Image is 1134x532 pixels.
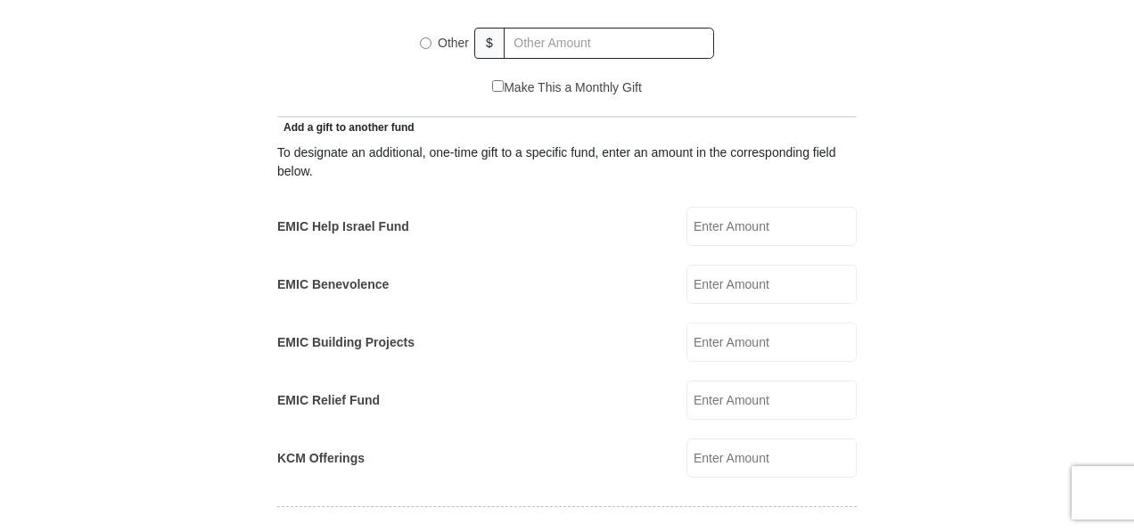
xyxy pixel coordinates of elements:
div: To designate an additional, one-time gift to a specific fund, enter an amount in the correspondin... [277,143,857,181]
input: Enter Amount [686,323,857,362]
label: Make This a Monthly Gift [492,78,642,97]
span: Add a gift to another fund [277,121,415,134]
input: Enter Amount [686,207,857,246]
label: EMIC Relief Fund [277,391,380,410]
input: Enter Amount [686,381,857,420]
span: Other [438,36,469,50]
span: $ [474,28,505,59]
label: EMIC Building Projects [277,333,415,352]
input: Enter Amount [686,438,857,478]
input: Other Amount [504,28,714,59]
label: KCM Offerings [277,449,365,468]
label: EMIC Help Israel Fund [277,217,409,236]
input: Enter Amount [686,265,857,304]
input: Make This a Monthly Gift [492,80,504,92]
label: EMIC Benevolence [277,275,389,294]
